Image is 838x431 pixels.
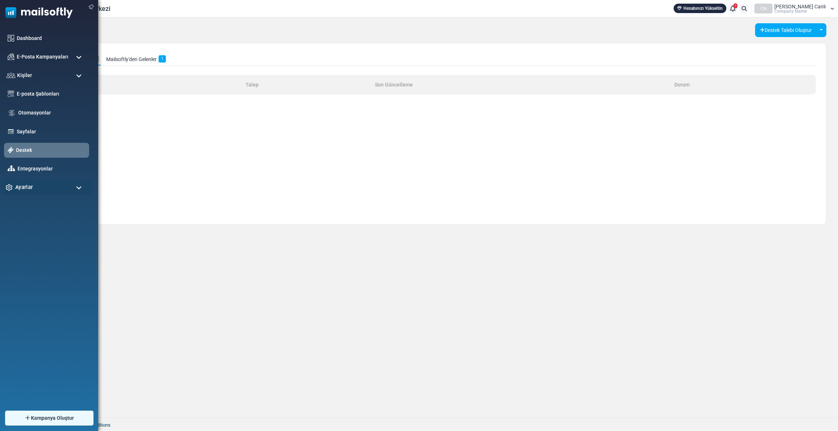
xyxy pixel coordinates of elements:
span: E-Posta Kampanyaları [17,53,68,61]
a: 1 [728,4,738,13]
footer: 2025 [24,418,838,431]
a: E-posta Şablonları [17,90,85,98]
a: Entegrasyonlar [17,165,85,173]
a: Otomasyonlar [18,109,85,117]
span: Kişiler [17,72,32,79]
span: [PERSON_NAME] Canlı [774,4,826,9]
img: dashboard-icon.svg [8,35,14,41]
img: support-icon-active.svg [8,147,13,153]
th: Son Güncelleme [372,75,671,94]
span: Kampanya Oluştur [31,414,74,422]
img: settings-icon.svg [6,184,13,191]
img: landing_pages.svg [8,128,14,135]
img: campaigns-icon.png [8,53,14,60]
img: contacts-icon.svg [7,73,15,78]
span: 1 [159,55,166,63]
a: CN [PERSON_NAME] Canlı Company Name [754,4,834,13]
th: Talep [243,75,372,94]
span: Ayarlar [15,183,33,191]
a: Dashboard [17,35,85,42]
a: Sayfalar [17,128,85,136]
a: Hesabınızı Yükseltin [674,4,726,13]
button: Destek Talebi Oluştur [755,23,817,37]
img: email-templates-icon.svg [8,90,14,97]
a: Mailsoftly'den Gelenler1 [104,53,168,65]
div: CN [754,4,773,13]
th: Oluşturan [46,75,243,94]
span: 1 [734,3,738,8]
span: Company Name [774,9,807,13]
a: Destek [16,146,85,154]
img: workflow.svg [8,109,16,117]
th: Durum [671,75,816,94]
